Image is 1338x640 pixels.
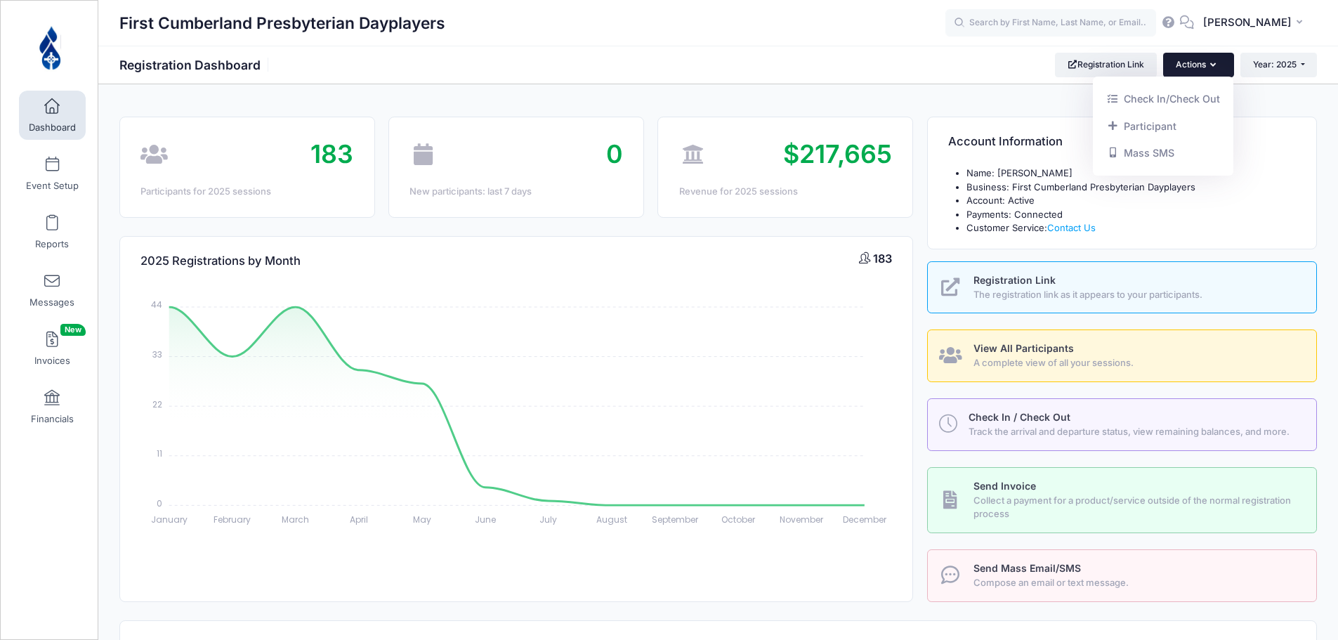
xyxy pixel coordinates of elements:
span: Registration Link [973,274,1056,286]
a: Registration Link The registration link as it appears to your participants. [927,261,1317,314]
a: Check In / Check Out Track the arrival and departure status, view remaining balances, and more. [927,398,1317,451]
span: Dashboard [29,122,76,133]
a: Messages [19,266,86,315]
tspan: August [596,514,627,525]
li: Payments: Connected [966,208,1296,222]
span: Messages [29,296,74,308]
li: Account: Active [966,194,1296,208]
tspan: June [475,514,496,525]
tspan: 33 [152,348,162,360]
h4: 2025 Registrations by Month [140,241,301,281]
span: New [60,324,86,336]
a: Event Setup [19,149,86,198]
span: Financials [31,413,74,425]
div: Participants for 2025 sessions [140,185,353,199]
div: New participants: last 7 days [409,185,622,199]
div: Revenue for 2025 sessions [679,185,892,199]
span: The registration link as it appears to your participants. [973,288,1301,302]
tspan: February [214,514,251,525]
a: Add a new manual registration [1099,112,1226,139]
h4: Account Information [948,122,1063,162]
tspan: January [151,514,188,525]
a: Reports [19,207,86,256]
a: InvoicesNew [19,324,86,373]
span: Check In / Check Out [969,411,1070,423]
div: Actions [1093,77,1233,176]
button: Actions [1163,53,1233,77]
a: Send Invoice Collect a payment for a product/service outside of the normal registration process [927,467,1317,533]
span: $217,665 [783,138,892,169]
span: Send Mass Email/SMS [973,562,1081,574]
span: Collect a payment for a product/service outside of the normal registration process [973,494,1301,521]
span: Reports [35,238,69,250]
span: View All Participants [973,342,1074,354]
tspan: November [780,514,824,525]
li: Business: First Cumberland Presbyterian Dayplayers [966,181,1296,195]
tspan: March [282,514,309,525]
span: 183 [310,138,353,169]
button: [PERSON_NAME] [1194,7,1317,39]
span: Track the arrival and departure status, view remaining balances, and more. [969,425,1300,439]
li: Name: [PERSON_NAME] [966,166,1296,181]
h1: First Cumberland Presbyterian Dayplayers [119,7,445,39]
span: Invoices [34,355,70,367]
span: Year: 2025 [1253,59,1297,70]
a: Contact Us [1047,222,1096,233]
span: [PERSON_NAME] [1203,15,1292,30]
tspan: May [413,514,431,525]
a: Mass SMS [1099,140,1226,166]
a: Dashboard [19,91,86,140]
tspan: 22 [152,398,162,410]
span: Send Invoice [973,480,1036,492]
tspan: December [843,514,887,525]
a: Registration Link [1055,53,1157,77]
span: 0 [606,138,623,169]
a: Send Mass Email/SMS Compose an email or text message. [927,549,1317,602]
tspan: 44 [151,299,162,311]
tspan: September [652,514,699,525]
a: Check In/Check Out [1099,86,1226,112]
a: First Cumberland Presbyterian Dayplayers [1,15,99,81]
input: Search by First Name, Last Name, or Email... [945,9,1156,37]
span: Compose an email or text message. [973,576,1301,590]
span: 183 [873,252,892,266]
a: View All Participants A complete view of all your sessions. [927,329,1317,382]
tspan: 0 [157,497,162,509]
h1: Registration Dashboard [119,58,273,72]
tspan: 11 [157,448,162,459]
button: Year: 2025 [1240,53,1317,77]
span: A complete view of all your sessions. [973,356,1301,370]
tspan: July [540,514,558,525]
span: Event Setup [26,180,79,192]
li: Customer Service: [966,221,1296,235]
tspan: April [350,514,368,525]
img: First Cumberland Presbyterian Dayplayers [24,22,77,74]
tspan: October [721,514,756,525]
a: Financials [19,382,86,431]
